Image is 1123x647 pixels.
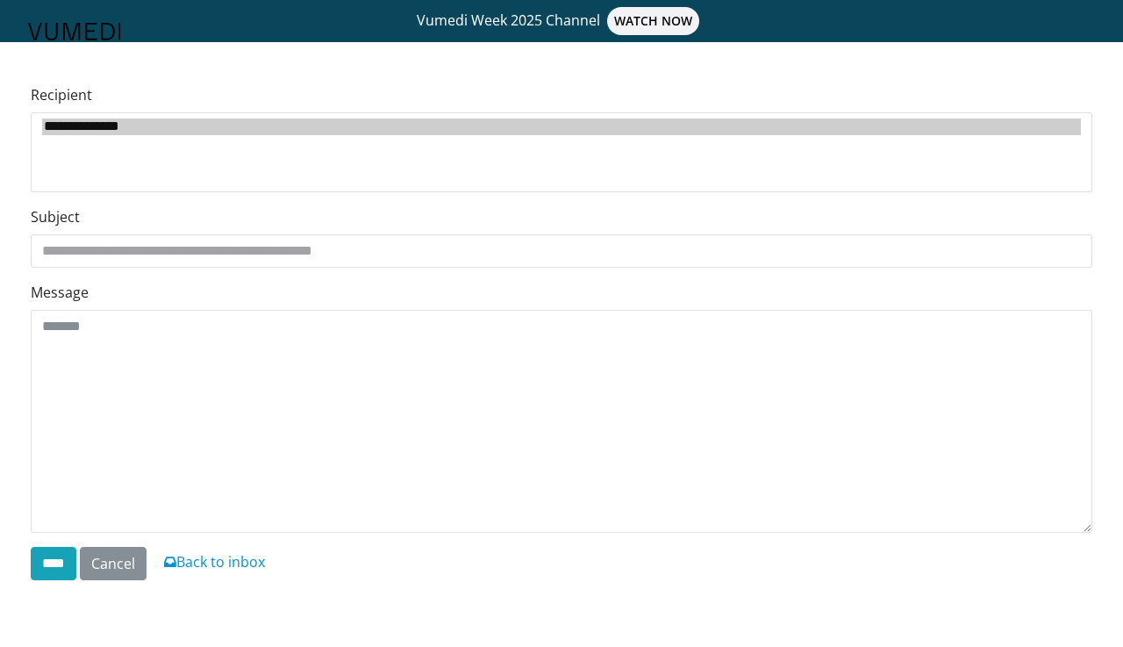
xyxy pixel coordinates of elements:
img: VuMedi Logo [28,23,121,40]
label: Message [31,282,89,303]
label: Subject [31,206,80,227]
a: Cancel [80,547,147,580]
a: Back to inbox [164,552,265,572]
label: Recipient [31,84,92,105]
